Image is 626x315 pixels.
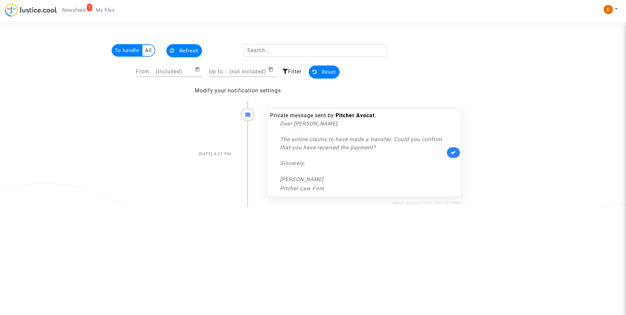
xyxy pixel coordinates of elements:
[280,175,445,183] p: [PERSON_NAME]
[288,68,302,75] span: Filter
[243,44,387,57] input: Search...
[179,48,198,54] span: Refresh
[62,7,85,13] span: Newsfeed
[195,65,203,73] button: Open calendar
[604,5,613,14] img: ACg8ocIeiFvHKe4dA5oeRFd_CiCnuxWUEc1A2wYhRJE3TTWt=s96-c
[112,45,142,56] multi-toggle-item: To handle
[309,65,340,79] button: Reset
[142,45,155,56] multi-toggle-item: All
[392,200,462,205] a: About dispute CFR-250718-9RKH
[87,4,93,11] div: 1
[280,159,445,167] p: Sincerely,
[5,3,57,17] img: jc-logo.svg
[336,112,375,119] b: Pitcher Avocat
[270,112,445,193] div: Private message sent by :
[268,65,276,73] button: Open calendar
[96,7,115,13] span: My files
[57,5,91,15] a: 1Newsfeed
[91,5,120,15] a: My files
[195,87,281,94] a: Modify your notification settings
[280,120,445,128] p: Dear [PERSON_NAME],
[280,184,445,193] p: Pitcher Law Firm
[159,102,236,207] div: [DATE] 4:21 PM
[280,135,445,152] p: The airline claims to have made a transfer. Could you confirm that you have received the payment?
[322,69,336,75] span: Reset
[166,44,202,57] button: Refresh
